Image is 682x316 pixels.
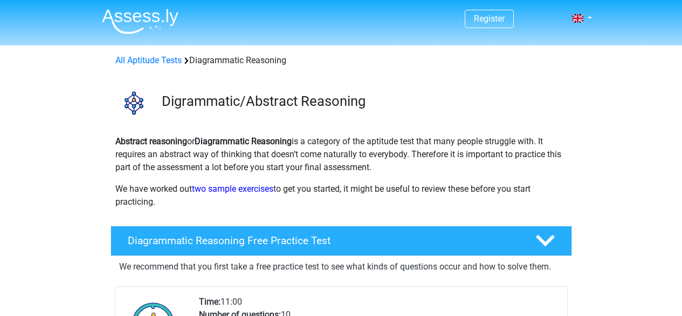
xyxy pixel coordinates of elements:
p: We have worked out to get you started, it might be useful to review these before you start practi... [115,183,567,209]
img: diagrammatic reasoning [111,80,157,126]
a: two sample exercises [192,184,273,194]
b: Diagrammatic Reasoning [195,136,292,146]
p: or is a category of the aptitude test that many people struggle with. It requires an abstract way... [115,135,567,174]
a: All Aptitude Tests [115,55,182,65]
h3: Digrammatic/Abstract Reasoning [162,93,563,110]
b: Abstract reasoning [115,136,187,146]
a: Register [474,14,505,24]
p: We recommend that you first take a free practice test to see what kinds of questions occur and ho... [119,260,563,273]
b: Time: [199,297,221,307]
h4: Diagrammatic Reasoning Free Practice Test [128,234,518,247]
a: Diagrammatic Reasoning Free Practice Test [106,226,576,256]
div: Diagrammatic Reasoning [111,54,571,67]
img: Assessly [102,9,178,34]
